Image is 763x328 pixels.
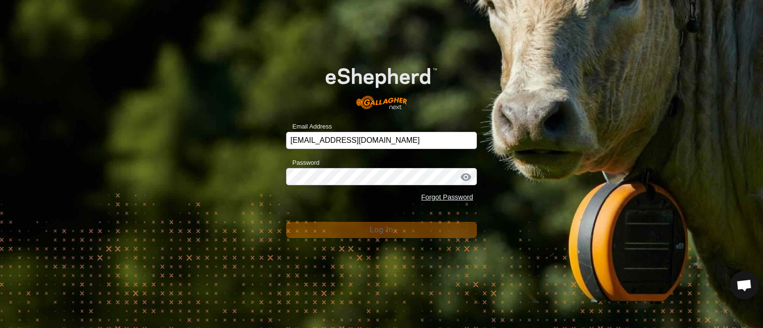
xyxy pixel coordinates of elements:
a: Forgot Password [421,193,473,201]
span: Log In [370,226,393,234]
button: Log In [286,222,477,238]
input: Email Address [286,132,477,149]
label: Email Address [286,122,332,131]
div: Open chat [730,271,759,299]
img: E-shepherd Logo [305,52,458,117]
label: Password [286,158,320,168]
